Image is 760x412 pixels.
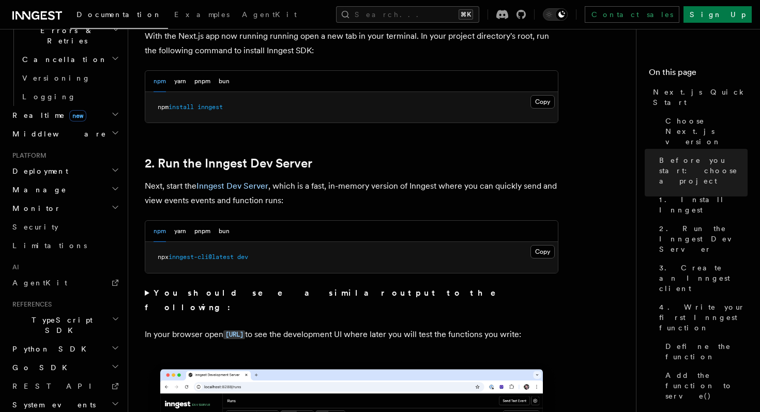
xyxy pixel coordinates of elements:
a: Documentation [70,3,168,29]
span: Add the function to serve() [665,370,748,401]
span: npm [158,103,169,111]
span: Documentation [77,10,162,19]
button: Copy [530,95,555,109]
button: Middleware [8,125,121,143]
p: With the Next.js app now running running open a new tab in your terminal. In your project directo... [145,29,558,58]
span: Errors & Retries [18,25,112,46]
span: Limitations [12,241,87,250]
button: Realtimenew [8,106,121,125]
span: Logging [22,93,76,101]
span: Manage [8,185,67,195]
button: Errors & Retries [18,21,121,50]
span: Deployment [8,166,68,176]
button: Search...⌘K [336,6,479,23]
span: References [8,300,52,309]
span: new [69,110,86,121]
span: Go SDK [8,362,73,373]
span: Python SDK [8,344,93,354]
button: pnpm [194,221,210,242]
a: AgentKit [236,3,303,28]
button: Toggle dark mode [543,8,568,21]
a: Contact sales [585,6,679,23]
span: Monitor [8,203,61,213]
span: 4. Write your first Inngest function [659,302,748,333]
a: Security [8,218,121,236]
button: Deployment [8,162,121,180]
a: AgentKit [8,273,121,292]
a: Versioning [18,69,121,87]
span: AgentKit [12,279,67,287]
span: Next.js Quick Start [653,87,748,108]
span: 3. Create an Inngest client [659,263,748,294]
a: REST API [8,377,121,395]
span: AgentKit [242,10,297,19]
span: Choose Next.js version [665,116,748,147]
button: Copy [530,245,555,258]
span: Before you start: choose a project [659,155,748,186]
span: TypeScript SDK [8,315,112,335]
a: [URL] [223,329,245,339]
span: Define the function [665,341,748,362]
span: Versioning [22,74,90,82]
a: Add the function to serve() [661,366,748,405]
button: TypeScript SDK [8,311,121,340]
a: 2. Run the Inngest Dev Server [655,219,748,258]
span: System events [8,400,96,410]
button: Monitor [8,199,121,218]
strong: You should see a similar output to the following: [145,288,510,312]
span: 1. Install Inngest [659,194,748,215]
span: Examples [174,10,230,19]
a: Limitations [8,236,121,255]
a: Define the function [661,337,748,366]
button: yarn [174,221,186,242]
a: Logging [18,87,121,106]
button: Python SDK [8,340,121,358]
a: Examples [168,3,236,28]
span: dev [237,253,248,261]
button: Go SDK [8,358,121,377]
span: Middleware [8,129,107,139]
span: 2. Run the Inngest Dev Server [659,223,748,254]
a: Choose Next.js version [661,112,748,151]
span: REST API [12,382,100,390]
span: inngest-cli@latest [169,253,234,261]
button: npm [154,71,166,92]
span: Cancellation [18,54,108,65]
a: Before you start: choose a project [655,151,748,190]
a: 1. Install Inngest [655,190,748,219]
span: npx [158,253,169,261]
button: bun [219,71,230,92]
a: 4. Write your first Inngest function [655,298,748,337]
span: inngest [197,103,223,111]
kbd: ⌘K [459,9,473,20]
span: install [169,103,194,111]
a: Sign Up [683,6,752,23]
button: bun [219,221,230,242]
summary: You should see a similar output to the following: [145,286,558,315]
button: yarn [174,71,186,92]
code: [URL] [223,330,245,339]
p: In your browser open to see the development UI where later you will test the functions you write: [145,327,558,342]
button: Cancellation [18,50,121,69]
span: Realtime [8,110,86,120]
a: 2. Run the Inngest Dev Server [145,156,312,171]
button: pnpm [194,71,210,92]
button: Manage [8,180,121,199]
span: Security [12,223,58,231]
p: Next, start the , which is a fast, in-memory version of Inngest where you can quickly send and vi... [145,179,558,208]
button: npm [154,221,166,242]
span: AI [8,263,19,271]
a: 3. Create an Inngest client [655,258,748,298]
a: Next.js Quick Start [649,83,748,112]
span: Platform [8,151,47,160]
a: Inngest Dev Server [196,181,268,191]
h4: On this page [649,66,748,83]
